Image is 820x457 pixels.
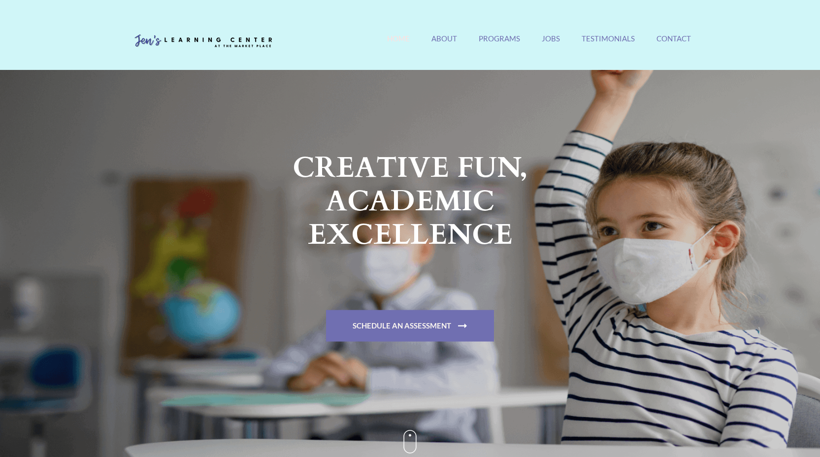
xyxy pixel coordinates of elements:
img: Jen's Learning Center Logo Transparent [130,27,277,56]
a: Schedule An Assessment [326,310,494,341]
a: Jobs [542,34,560,55]
a: Contact [656,34,691,55]
a: Testimonials [582,34,635,55]
a: About [431,34,457,55]
a: Home [387,34,410,55]
a: Programs [479,34,520,55]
